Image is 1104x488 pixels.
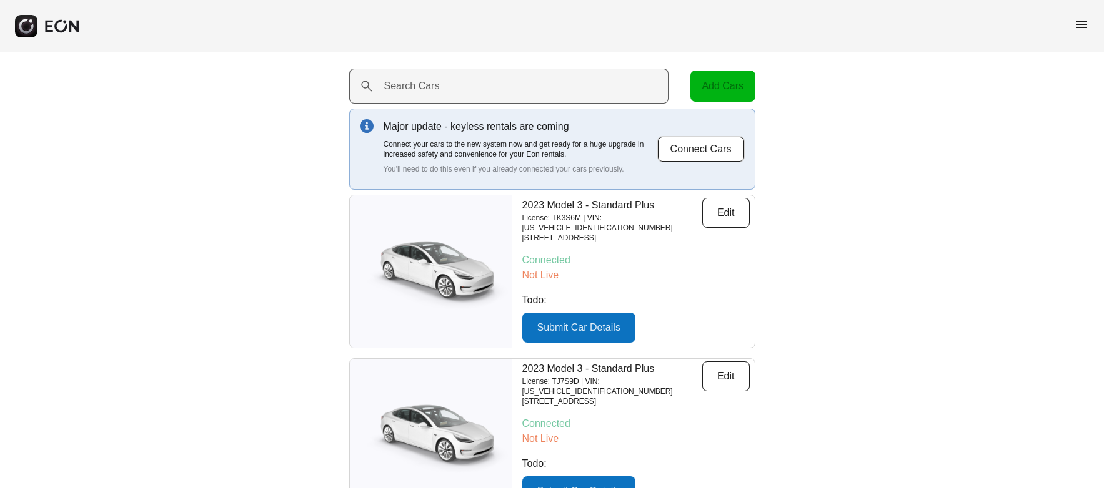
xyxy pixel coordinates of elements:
[384,139,657,159] p: Connect your cars to the new system now and get ready for a huge upgrade in increased safety and ...
[522,396,702,406] p: [STREET_ADDRESS]
[384,79,440,94] label: Search Cars
[522,376,702,396] p: License: TJ7S9D | VIN: [US_VEHICLE_IDENTIFICATION_NUMBER]
[522,293,750,308] p: Todo:
[522,313,635,343] button: Submit Car Details
[384,119,657,134] p: Major update - keyless rentals are coming
[657,136,745,162] button: Connect Cars
[350,231,512,312] img: car
[702,361,750,391] button: Edit
[702,198,750,228] button: Edit
[522,198,702,213] p: 2023 Model 3 - Standard Plus
[522,213,702,233] p: License: TK3S6M | VIN: [US_VEHICLE_IDENTIFICATION_NUMBER]
[350,394,512,476] img: car
[1074,17,1089,32] span: menu
[522,268,750,283] p: Not Live
[384,164,657,174] p: You'll need to do this even if you already connected your cars previously.
[522,416,750,431] p: Connected
[522,233,702,243] p: [STREET_ADDRESS]
[522,361,702,376] p: 2023 Model 3 - Standard Plus
[522,431,750,446] p: Not Live
[522,253,750,268] p: Connected
[360,119,374,133] img: info
[522,456,750,471] p: Todo:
